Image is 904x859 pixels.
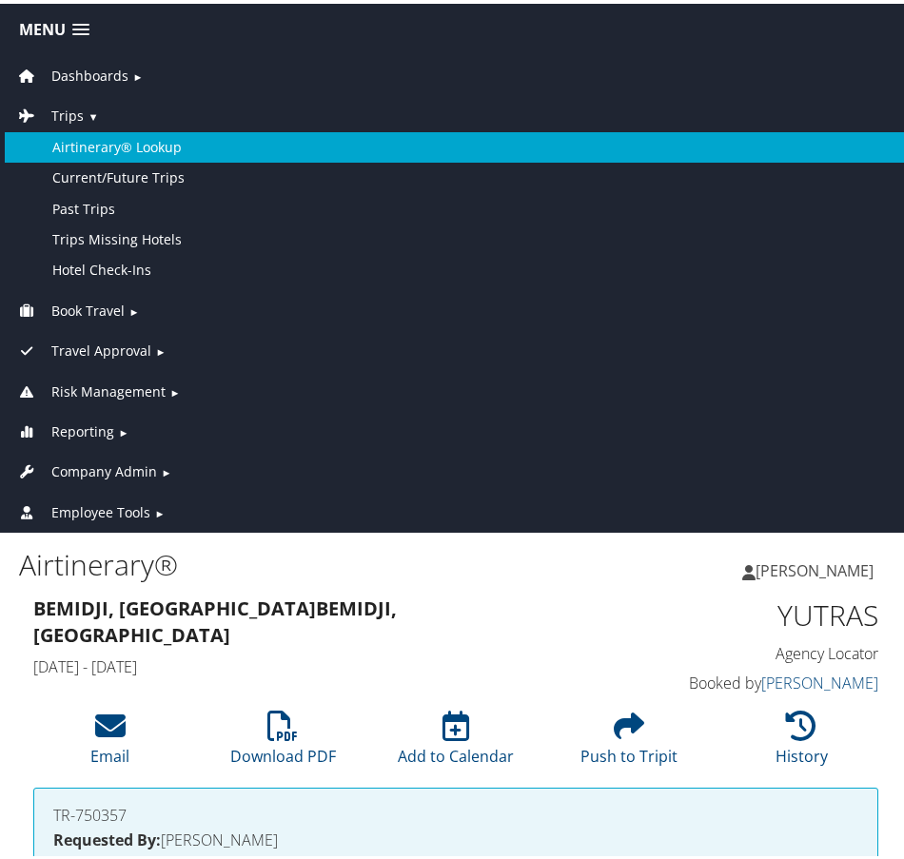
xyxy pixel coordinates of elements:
[580,717,678,763] a: Push to Tripit
[51,418,114,439] span: Reporting
[51,498,150,519] span: Employee Tools
[14,338,151,356] a: Travel Approval
[616,592,878,632] h1: YUTRAS
[128,301,139,315] span: ►
[398,717,514,763] a: Add to Calendar
[51,62,128,83] span: Dashboards
[33,653,587,674] h4: [DATE] - [DATE]
[14,379,166,397] a: Risk Management
[14,298,125,316] a: Book Travel
[132,66,143,80] span: ►
[19,17,66,35] span: Menu
[53,804,858,819] h4: TR-750357
[155,341,166,355] span: ►
[161,461,171,476] span: ►
[90,717,129,763] a: Email
[51,102,84,123] span: Trips
[88,106,98,120] span: ▼
[756,556,874,577] span: [PERSON_NAME]
[14,459,157,477] a: Company Admin
[14,103,84,121] a: Trips
[53,826,161,847] strong: Requested By:
[19,541,456,581] h1: Airtinerary®
[230,717,336,763] a: Download PDF
[14,63,128,81] a: Dashboards
[51,378,166,399] span: Risk Management
[742,538,893,595] a: [PERSON_NAME]
[761,669,878,690] a: [PERSON_NAME]
[51,337,151,358] span: Travel Approval
[118,421,128,436] span: ►
[169,381,180,396] span: ►
[10,10,99,42] a: Menu
[51,297,125,318] span: Book Travel
[53,829,858,844] h4: [PERSON_NAME]
[616,639,878,660] h4: Agency Locator
[154,502,165,517] span: ►
[14,419,114,437] a: Reporting
[616,669,878,690] h4: Booked by
[14,499,150,517] a: Employee Tools
[51,458,157,478] span: Company Admin
[776,717,828,763] a: History
[33,592,397,644] strong: Bemidji, [GEOGRAPHIC_DATA] Bemidji, [GEOGRAPHIC_DATA]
